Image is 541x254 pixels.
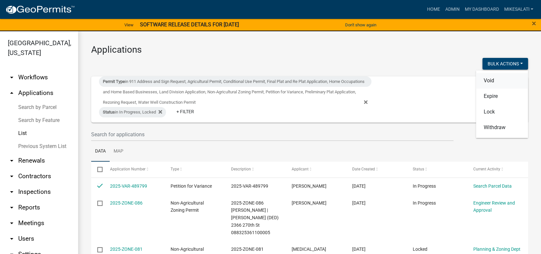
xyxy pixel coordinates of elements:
[8,89,16,97] i: arrow_drop_up
[413,247,427,252] span: Locked
[476,104,528,120] button: Lock
[110,247,143,252] a: 2025-ZONE-081
[442,3,462,16] a: Admin
[501,3,536,16] a: MikeSalati
[473,167,500,171] span: Current Activity
[110,183,147,189] a: 2025-VAR-489799
[103,79,125,84] span: Permit Type
[476,73,528,88] button: Void
[346,162,407,177] datatable-header-cell: Date Created
[8,219,16,227] i: arrow_drop_down
[292,200,326,206] span: Daniel Soto
[532,20,536,27] button: Close
[91,162,104,177] datatable-header-cell: Select
[413,167,424,171] span: Status
[476,88,528,104] button: Expire
[424,3,442,16] a: Home
[110,141,127,162] a: Map
[352,183,366,189] span: 10/08/2025
[482,58,528,70] button: Bulk Actions
[171,106,199,117] a: + Filter
[8,235,16,243] i: arrow_drop_down
[104,162,164,177] datatable-header-cell: Application Number
[231,183,268,189] span: 2025-VAR-489799
[476,70,528,138] div: Bulk Actions
[8,188,16,196] i: arrow_drop_down
[99,76,371,87] div: in 911 Address and Sign Request, Agricultural Permit, Conditional Use Permit, Final Plat and Re P...
[8,74,16,81] i: arrow_drop_down
[171,200,204,213] span: Non-Agricultural Zoning Permit
[231,200,279,235] span: 2025-ZONE-086 Meyer, Mark G | Meyer, Elizabeth A (DED) 2366 270th St 088325361100005
[292,167,309,171] span: Applicant
[352,247,366,252] span: 09/15/2025
[103,110,115,114] span: Status
[110,200,143,206] a: 2025-ZONE-086
[342,20,379,30] button: Don't show again
[292,183,326,189] span: Tyler D Davis
[8,157,16,165] i: arrow_drop_down
[285,162,346,177] datatable-header-cell: Applicant
[352,167,375,171] span: Date Created
[413,200,436,206] span: In Progress
[231,167,251,171] span: Description
[140,21,239,28] strong: SOFTWARE RELEASE DETAILS FOR [DATE]
[171,167,179,171] span: Type
[476,120,528,135] button: Withdraw
[467,162,528,177] datatable-header-cell: Current Activity
[462,3,501,16] a: My Dashboard
[225,162,285,177] datatable-header-cell: Description
[91,141,110,162] a: Data
[91,128,453,141] input: Search for applications
[352,200,366,206] span: 09/30/2025
[99,107,166,117] div: in In Progress, Locked
[8,204,16,211] i: arrow_drop_down
[122,20,136,30] a: View
[8,172,16,180] i: arrow_drop_down
[407,162,467,177] datatable-header-cell: Status
[91,44,528,55] h3: Applications
[171,183,212,189] span: Petition for Variance
[164,162,225,177] datatable-header-cell: Type
[110,167,146,171] span: Application Number
[473,183,512,189] a: Search Parcel Data
[473,200,515,213] a: Engineer Review and Approval
[532,19,536,28] span: ×
[413,183,436,189] span: In Progress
